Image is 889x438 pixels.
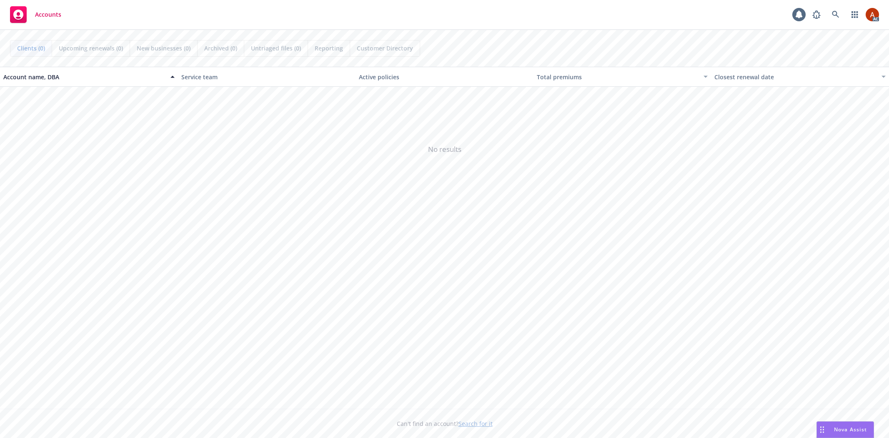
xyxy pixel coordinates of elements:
a: Search [827,6,844,23]
button: Active policies [356,67,533,87]
span: Customer Directory [357,44,413,53]
div: Service team [181,73,353,81]
div: Account name, DBA [3,73,165,81]
span: Untriaged files (0) [251,44,301,53]
span: Reporting [315,44,343,53]
a: Accounts [7,3,65,26]
span: Clients (0) [17,44,45,53]
button: Nova Assist [816,421,874,438]
span: New businesses (0) [137,44,190,53]
span: Upcoming renewals (0) [59,44,123,53]
a: Switch app [846,6,863,23]
div: Active policies [359,73,530,81]
button: Total premiums [533,67,711,87]
div: Closest renewal date [714,73,876,81]
span: Can't find an account? [397,419,493,428]
a: Report a Bug [808,6,825,23]
span: Archived (0) [204,44,237,53]
div: Total premiums [537,73,699,81]
button: Closest renewal date [711,67,889,87]
div: Drag to move [817,422,827,438]
img: photo [866,8,879,21]
span: Accounts [35,11,61,18]
span: Nova Assist [834,426,867,433]
a: Search for it [458,420,493,428]
button: Service team [178,67,356,87]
